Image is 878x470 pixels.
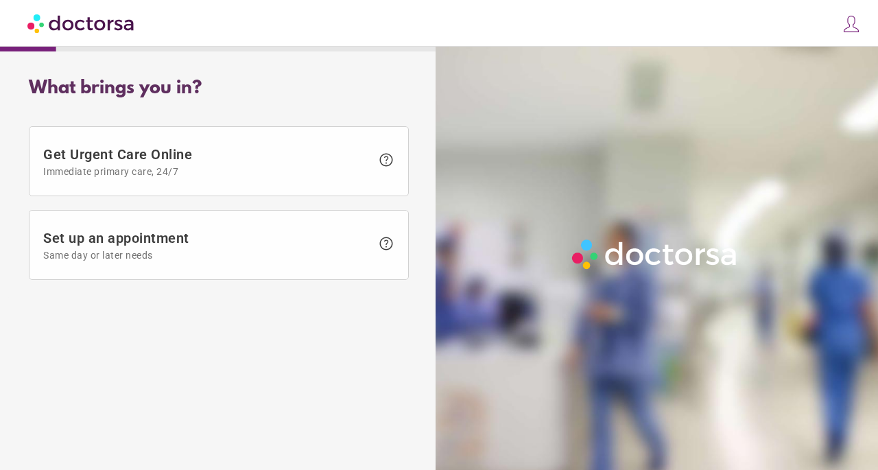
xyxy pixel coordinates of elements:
[378,152,394,168] span: help
[27,8,136,38] img: Doctorsa.com
[43,146,371,177] span: Get Urgent Care Online
[43,230,371,261] span: Set up an appointment
[43,166,371,177] span: Immediate primary care, 24/7
[29,78,409,99] div: What brings you in?
[43,250,371,261] span: Same day or later needs
[378,235,394,252] span: help
[842,14,861,34] img: icons8-customer-100.png
[567,235,743,274] img: Logo-Doctorsa-trans-White-partial-flat.png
